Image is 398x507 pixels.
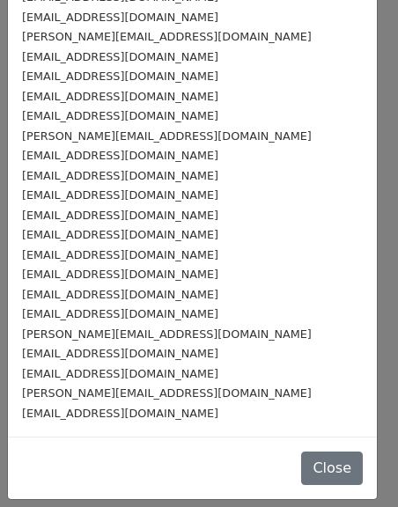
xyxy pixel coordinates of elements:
small: [EMAIL_ADDRESS][DOMAIN_NAME] [22,70,218,83]
small: [EMAIL_ADDRESS][DOMAIN_NAME] [22,268,218,281]
small: [EMAIL_ADDRESS][DOMAIN_NAME] [22,248,218,261]
small: [EMAIL_ADDRESS][DOMAIN_NAME] [22,407,218,420]
small: [EMAIL_ADDRESS][DOMAIN_NAME] [22,90,218,103]
small: [PERSON_NAME][EMAIL_ADDRESS][DOMAIN_NAME] [22,327,312,341]
small: [EMAIL_ADDRESS][DOMAIN_NAME] [22,188,218,202]
small: [EMAIL_ADDRESS][DOMAIN_NAME] [22,209,218,222]
small: [PERSON_NAME][EMAIL_ADDRESS][DOMAIN_NAME] [22,386,312,400]
small: [EMAIL_ADDRESS][DOMAIN_NAME] [22,149,218,162]
small: [EMAIL_ADDRESS][DOMAIN_NAME] [22,50,218,63]
small: [EMAIL_ADDRESS][DOMAIN_NAME] [22,228,218,241]
small: [EMAIL_ADDRESS][DOMAIN_NAME] [22,169,218,182]
small: [EMAIL_ADDRESS][DOMAIN_NAME] [22,109,218,122]
small: [EMAIL_ADDRESS][DOMAIN_NAME] [22,347,218,360]
small: [PERSON_NAME][EMAIL_ADDRESS][DOMAIN_NAME] [22,129,312,143]
small: [PERSON_NAME][EMAIL_ADDRESS][DOMAIN_NAME] [22,30,312,43]
small: [EMAIL_ADDRESS][DOMAIN_NAME] [22,307,218,320]
small: [EMAIL_ADDRESS][DOMAIN_NAME] [22,11,218,24]
iframe: Chat Widget [310,422,398,507]
small: [EMAIL_ADDRESS][DOMAIN_NAME] [22,288,218,301]
small: [EMAIL_ADDRESS][DOMAIN_NAME] [22,367,218,380]
button: Close [301,452,363,485]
